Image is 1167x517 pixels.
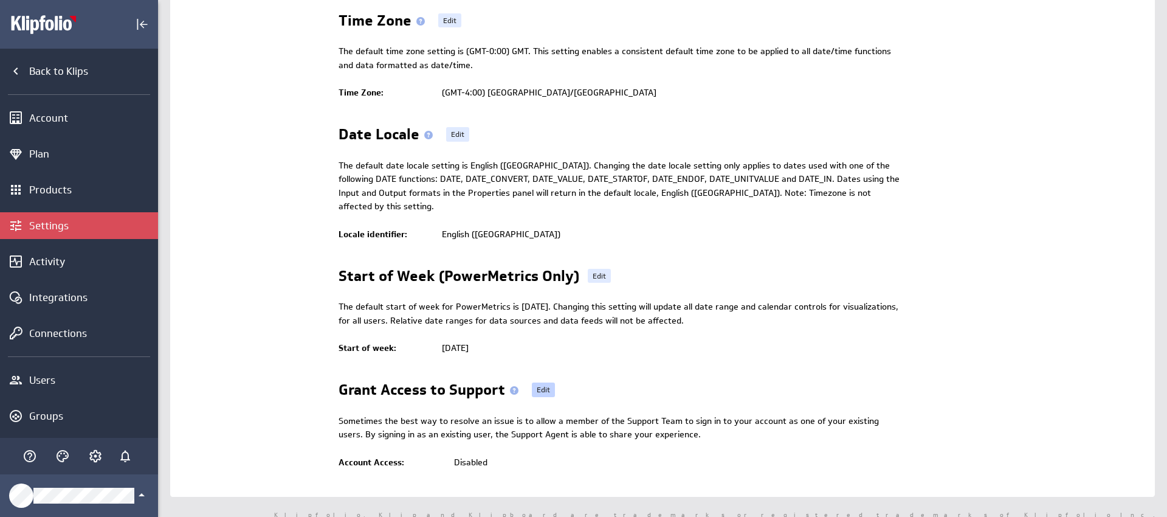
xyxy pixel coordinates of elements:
[88,449,103,463] svg: Account and settings
[339,414,901,442] div: Sometimes the best way to resolve an issue is to allow a member of the Support Team to sign in to...
[339,224,436,245] td: Locale identifier:
[29,291,155,304] div: Integrations
[29,409,155,423] div: Groups
[339,300,901,327] div: The default start of week for PowerMetrics is [DATE]. Changing this setting will update all date ...
[339,13,430,33] h2: Time Zone
[448,453,1143,473] td: Disabled
[588,269,611,283] a: Edit
[446,127,469,142] a: Edit
[29,219,155,232] div: Settings
[19,446,40,467] div: Help
[29,373,155,387] div: Users
[85,446,106,467] div: Account and settings
[339,159,901,213] div: The default date locale setting is English ([GEOGRAPHIC_DATA]). Changing the date locale setting ...
[339,269,579,288] h2: Start of Week (PowerMetrics Only)
[29,255,155,268] div: Activity
[115,446,136,467] div: Notifications
[339,127,438,147] h2: Date Locale
[436,83,1143,103] td: (GMT-4:00) [GEOGRAPHIC_DATA]/[GEOGRAPHIC_DATA]
[132,14,153,35] div: Collapse
[532,383,555,397] a: Edit
[339,383,523,402] h2: Grant Access to Support
[339,453,448,473] td: Account Access:
[436,338,1143,358] td: [DATE]
[29,183,155,196] div: Products
[438,13,461,28] a: Edit
[29,111,155,125] div: Account
[339,44,901,72] div: The default time zone setting is (GMT-0:00) GMT. This setting enables a consistent default time z...
[52,446,73,467] div: Themes
[10,15,95,34] img: Klipfolio account logo
[436,224,1143,245] td: English ([GEOGRAPHIC_DATA])
[339,83,436,103] td: Time Zone:
[29,64,155,78] div: Back to Klips
[29,147,155,161] div: Plan
[55,449,70,463] svg: Themes
[29,327,155,340] div: Connections
[339,338,436,358] td: Start of week:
